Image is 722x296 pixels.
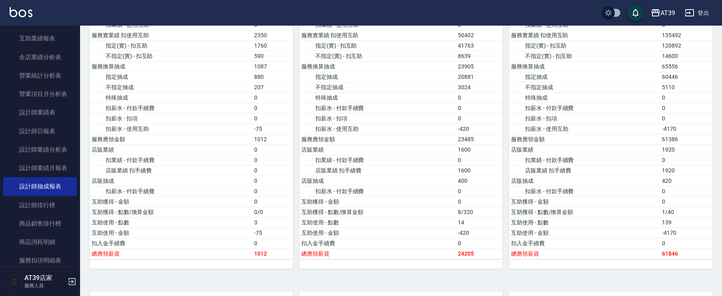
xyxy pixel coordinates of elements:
td: 互助使用 - 點數 [299,217,456,228]
td: 互助使用 - 金額 [90,228,252,238]
a: 設計師日報表 [3,122,77,140]
td: 不指定抽成 [509,82,660,92]
td: 0 [252,196,293,207]
img: Person [6,274,22,290]
td: 指定(實) - 扣互助 [299,40,456,51]
td: 服務應領金額 [509,134,660,144]
td: 1600 [456,165,503,176]
td: 0 [252,113,293,124]
td: 5110 [660,82,712,92]
td: 0 [456,186,503,196]
td: 指定抽成 [299,72,456,82]
td: 0 [252,176,293,186]
td: 總應領薪資 [509,248,660,259]
td: 指定抽成 [509,72,660,82]
td: 服務換算抽成 [509,61,660,72]
td: 0 [252,155,293,165]
td: 1012 [252,248,293,259]
td: 8/320 [456,207,503,217]
a: 設計師抽成報表 [3,177,77,196]
td: 扣入金手續費 [509,238,660,248]
td: 扣薪水 - 扣項 [509,113,660,124]
td: 服務應領金額 [299,134,456,144]
td: 0 [252,165,293,176]
a: 營業統計分析表 [3,66,77,85]
td: 總應領薪資 [299,248,456,259]
button: 登出 [682,6,712,20]
td: 2350 [252,30,293,40]
a: 商品消耗明細 [3,233,77,251]
td: 互助使用 - 點數 [509,217,660,228]
td: 420 [660,176,712,186]
td: 特殊抽成 [90,92,252,103]
td: 指定(實) - 扣互助 [509,40,660,51]
td: 0 [660,103,712,113]
td: 店販抽成 [509,176,660,186]
td: 1/40 [660,207,712,217]
td: -4170 [660,124,712,134]
td: 總應領薪資 [90,248,252,259]
a: 設計師業績分析表 [3,140,77,159]
td: 不指定抽成 [299,82,456,92]
td: 不指定(實) - 扣互助 [90,51,252,61]
td: 互助使用 - 點數 [90,217,252,228]
td: 互助獲得 - 點數/換算金額 [509,207,660,217]
td: 880 [252,72,293,82]
td: 扣業績 - 付款手續費 [299,155,456,165]
td: 扣薪水 - 使用互助 [299,124,456,134]
td: 扣薪水 - 使用互助 [90,124,252,134]
td: 扣薪水 - 付款手續費 [299,186,456,196]
td: 1012 [252,134,293,144]
td: 8639 [456,51,503,61]
td: 20881 [456,72,503,82]
a: 互助業績報表 [3,29,77,48]
td: 服務實業績 扣使用互助 [509,30,660,40]
td: 扣薪水 - 付款手續費 [299,103,456,113]
td: 60446 [660,72,712,82]
td: 0 [660,238,712,248]
td: 互助獲得 - 金額 [299,196,456,207]
td: 店販業績 [509,144,660,155]
td: 1760 [252,40,293,51]
td: 0 [456,155,503,165]
td: 0 [456,113,503,124]
td: 0/0 [252,207,293,217]
td: 24205 [456,248,503,259]
td: 1087 [252,61,293,72]
td: 服務實業績 扣使用互助 [90,30,252,40]
p: 服務人員 [24,282,65,289]
td: 0 [660,92,712,103]
td: -75 [252,228,293,238]
td: 扣薪水 - 扣項 [90,113,252,124]
td: 0 [456,196,503,207]
td: 0 [252,144,293,155]
td: -75 [252,124,293,134]
td: 店販業績 [90,144,252,155]
td: 不指定(實) - 扣互助 [509,51,660,61]
td: 400 [456,176,503,186]
td: 互助獲得 - 金額 [90,196,252,207]
td: 服務實業績 扣使用互助 [299,30,456,40]
td: 互助使用 - 金額 [299,228,456,238]
td: 扣業績 - 付款手續費 [509,155,660,165]
td: 0 [660,155,712,165]
img: Logo [10,7,32,17]
a: 全店業績分析表 [3,48,77,66]
button: AT39 [648,5,678,21]
td: 139 [660,217,712,228]
td: 590 [252,51,293,61]
td: 互助獲得 - 點數/換算金額 [90,207,252,217]
td: 1920 [660,144,712,155]
td: 1600 [456,144,503,155]
td: 扣業績 - 付款手續費 [90,155,252,165]
a: 設計師業績表 [3,103,77,122]
td: 0 [456,238,503,248]
td: 50402 [456,30,503,40]
td: 0 [456,92,503,103]
td: 服務換算抽成 [299,61,456,72]
td: 0 [660,196,712,207]
td: 服務應領金額 [90,134,252,144]
td: 61846 [660,248,712,259]
td: -420 [456,124,503,134]
td: 扣薪水 - 付款手續費 [90,103,252,113]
